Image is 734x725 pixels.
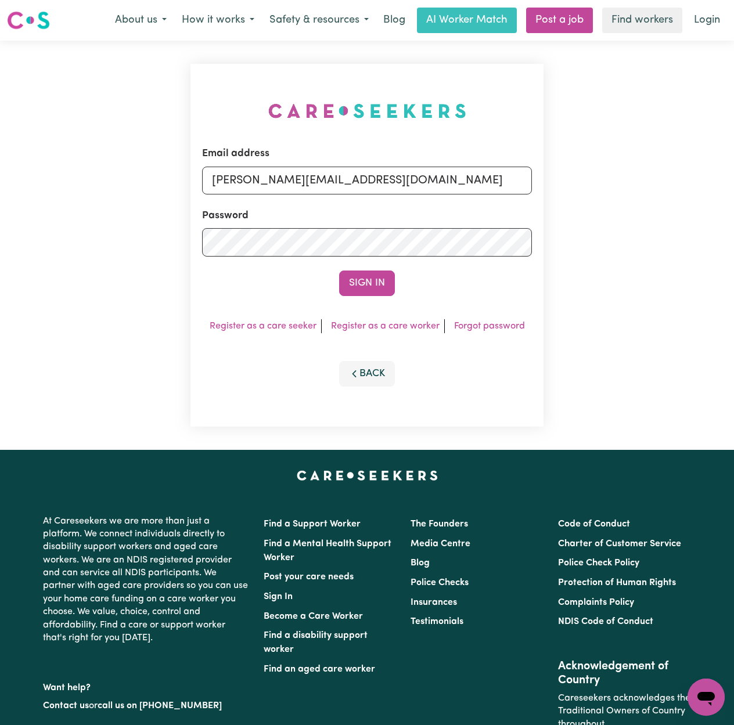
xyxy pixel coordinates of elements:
input: Email address [202,167,532,194]
a: Contact us [43,701,89,710]
a: Register as a care seeker [210,322,316,331]
a: call us on [PHONE_NUMBER] [98,701,222,710]
a: Sign In [264,592,293,601]
a: Register as a care worker [331,322,440,331]
img: Careseekers logo [7,10,50,31]
a: Find a Mental Health Support Worker [264,539,391,562]
a: Police Checks [411,578,469,587]
button: How it works [174,8,262,33]
a: Protection of Human Rights [558,578,676,587]
a: Post your care needs [264,572,354,582]
a: Careseekers logo [7,7,50,34]
a: Code of Conduct [558,520,630,529]
p: or [43,695,250,717]
label: Email address [202,146,269,161]
h2: Acknowledgement of Country [558,659,691,687]
a: Complaints Policy [558,598,634,607]
a: NDIS Code of Conduct [558,617,653,626]
a: Find a disability support worker [264,631,368,654]
p: Want help? [43,677,250,694]
button: Back [339,361,395,387]
a: Insurances [411,598,457,607]
a: Media Centre [411,539,470,549]
a: Police Check Policy [558,558,639,568]
a: AI Worker Match [417,8,517,33]
label: Password [202,208,249,223]
a: Find a Support Worker [264,520,361,529]
a: Become a Care Worker [264,612,363,621]
button: Safety & resources [262,8,376,33]
button: About us [107,8,174,33]
a: The Founders [411,520,468,529]
a: Find an aged care worker [264,665,375,674]
a: Testimonials [411,617,463,626]
a: Forgot password [454,322,525,331]
a: Careseekers home page [297,471,438,480]
a: Post a job [526,8,593,33]
button: Sign In [339,270,395,296]
p: At Careseekers we are more than just a platform. We connect individuals directly to disability su... [43,510,250,650]
a: Login [687,8,727,33]
a: Blog [376,8,412,33]
a: Charter of Customer Service [558,539,681,549]
a: Find workers [602,8,682,33]
a: Blog [411,558,430,568]
iframe: Button to launch messaging window [688,679,725,716]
